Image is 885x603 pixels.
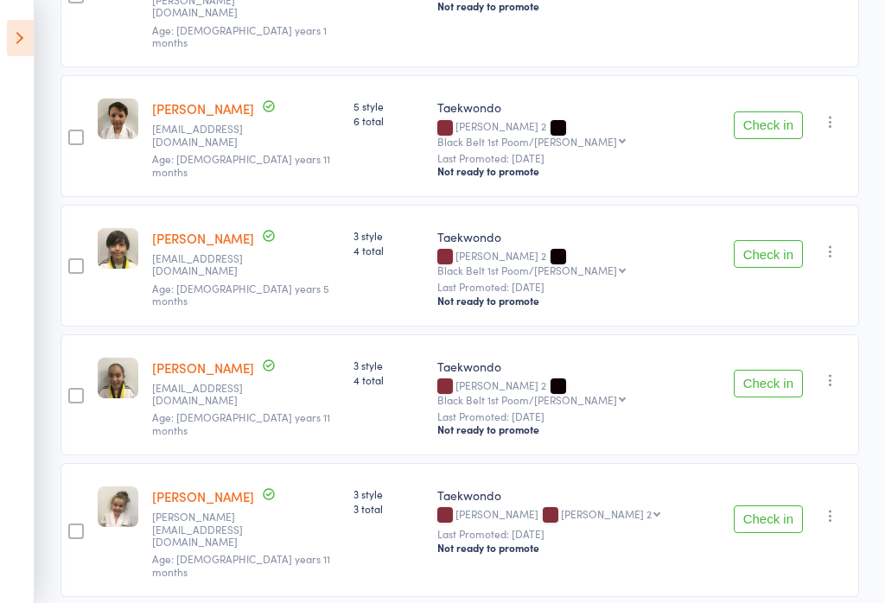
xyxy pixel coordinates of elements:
span: Age: [DEMOGRAPHIC_DATA] years 5 months [152,281,329,308]
small: Last Promoted: [DATE] [437,410,719,422]
small: Last Promoted: [DATE] [437,152,719,164]
div: Not ready to promote [437,294,719,308]
div: [PERSON_NAME] 2 [561,508,652,519]
span: 4 total [353,372,424,387]
span: 3 style [353,486,424,501]
img: image1644622424.png [98,228,138,269]
button: Check in [734,505,803,533]
a: [PERSON_NAME] [152,359,254,377]
small: markdoc2@hotmail.com [152,123,264,148]
span: 3 total [353,501,424,516]
small: l.talia@yahoo.com.au [152,382,264,407]
div: [PERSON_NAME] 2 [437,379,719,405]
div: Taekwondo [437,358,719,375]
small: Last Promoted: [DATE] [437,528,719,540]
a: [PERSON_NAME] [152,487,254,505]
span: 6 total [353,113,424,128]
div: Not ready to promote [437,541,719,555]
a: [PERSON_NAME] [152,229,254,247]
span: 5 style [353,98,424,113]
img: image1648792870.png [98,98,138,139]
div: Not ready to promote [437,422,719,436]
div: Taekwondo [437,486,719,504]
small: Last Promoted: [DATE] [437,281,719,293]
div: Taekwondo [437,98,719,116]
button: Check in [734,370,803,397]
div: Black Belt 1st Poom/[PERSON_NAME] [437,136,617,147]
div: Black Belt 1st Poom/[PERSON_NAME] [437,264,617,276]
span: Age: [DEMOGRAPHIC_DATA] years 1 months [152,22,327,49]
span: 3 style [353,358,424,372]
button: Check in [734,240,803,268]
button: Check in [734,111,803,139]
small: katrina.i.silver@gmail.com [152,511,264,548]
span: 3 style [353,228,424,243]
span: 4 total [353,243,424,257]
div: [PERSON_NAME] 2 [437,120,719,146]
div: [PERSON_NAME] [437,508,719,523]
div: Taekwondo [437,228,719,245]
span: Age: [DEMOGRAPHIC_DATA] years 11 months [152,151,330,178]
div: Black Belt 1st Poom/[PERSON_NAME] [437,394,617,405]
small: l.talia@yahoo.com.au [152,252,264,277]
div: [PERSON_NAME] 2 [437,250,719,276]
img: image1558590896.png [98,486,138,527]
div: Not ready to promote [437,164,719,178]
a: [PERSON_NAME] [152,99,254,117]
span: Age: [DEMOGRAPHIC_DATA] years 11 months [152,551,330,578]
span: Age: [DEMOGRAPHIC_DATA] years 11 months [152,409,330,436]
img: image1644622421.png [98,358,138,398]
